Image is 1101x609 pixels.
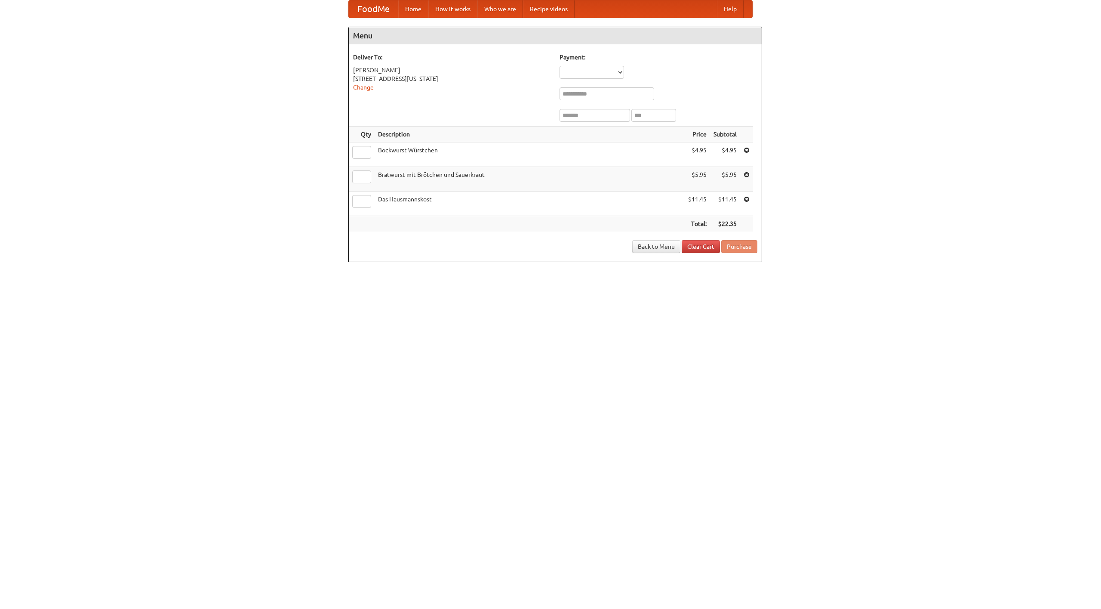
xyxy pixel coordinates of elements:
[349,127,375,142] th: Qty
[710,192,740,216] td: $11.45
[685,192,710,216] td: $11.45
[477,0,523,18] a: Who we are
[717,0,744,18] a: Help
[710,142,740,167] td: $4.95
[375,192,685,216] td: Das Hausmannskost
[353,74,551,83] div: [STREET_ADDRESS][US_STATE]
[710,127,740,142] th: Subtotal
[682,240,720,253] a: Clear Cart
[353,53,551,62] h5: Deliver To:
[523,0,575,18] a: Recipe videos
[349,27,762,44] h4: Menu
[375,127,685,142] th: Description
[721,240,757,253] button: Purchase
[353,66,551,74] div: [PERSON_NAME]
[685,167,710,192] td: $5.95
[428,0,477,18] a: How it works
[685,127,710,142] th: Price
[710,167,740,192] td: $5.95
[710,216,740,232] th: $22.35
[349,0,398,18] a: FoodMe
[375,167,685,192] td: Bratwurst mit Brötchen und Sauerkraut
[685,216,710,232] th: Total:
[375,142,685,167] td: Bockwurst Würstchen
[353,84,374,91] a: Change
[632,240,680,253] a: Back to Menu
[560,53,757,62] h5: Payment:
[685,142,710,167] td: $4.95
[398,0,428,18] a: Home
